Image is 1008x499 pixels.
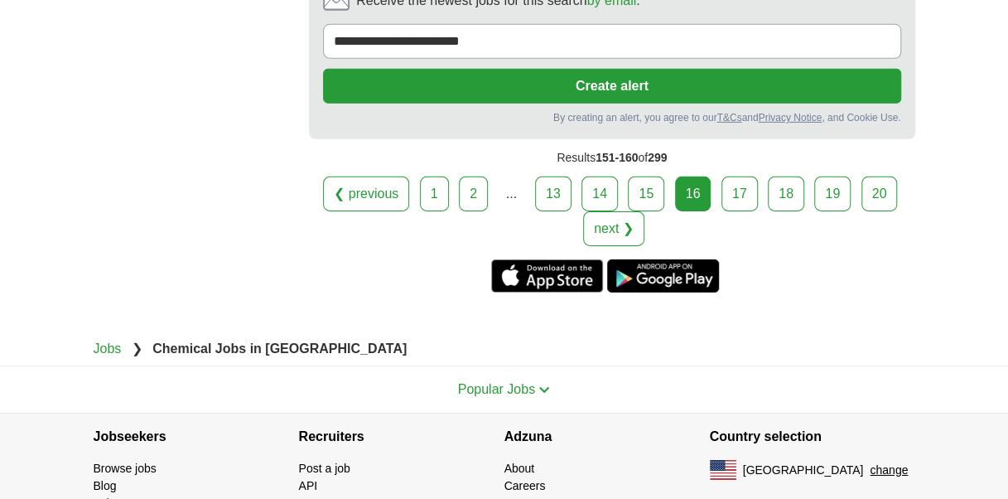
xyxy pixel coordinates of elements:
a: Get the Android app [607,259,719,293]
a: 17 [721,177,758,211]
a: 14 [581,177,618,211]
a: API [299,479,318,492]
a: Get the iPhone app [491,259,603,293]
a: 1 [420,177,449,211]
span: Popular Jobs [458,382,535,396]
a: About [504,462,535,475]
a: Careers [504,479,546,492]
img: US flag [710,460,736,480]
a: 15 [628,177,664,211]
a: 19 [814,177,851,211]
strong: Chemical Jobs in [GEOGRAPHIC_DATA] [152,342,407,356]
a: Jobs [94,342,122,356]
div: By creating an alert, you agree to our and , and Cookie Use. [323,110,900,125]
a: next ❯ [583,211,644,246]
span: 299 [648,151,667,164]
div: Results of [309,139,914,177]
a: Post a job [299,462,350,475]
a: ❮ previous [323,177,409,211]
a: 13 [535,177,572,211]
button: change [870,462,908,479]
div: ... [494,177,528,211]
span: ❯ [132,342,142,356]
span: 151-160 [596,151,638,164]
a: Privacy Notice [758,112,822,124]
button: Create alert [323,69,900,104]
a: 2 [459,177,488,211]
img: toggle icon [538,386,550,394]
a: 18 [768,177,804,211]
a: Blog [94,479,117,492]
span: [GEOGRAPHIC_DATA] [743,462,864,479]
h4: Country selection [710,414,915,460]
a: Browse jobs [94,462,157,475]
a: T&Cs [716,112,741,124]
div: 16 [675,177,711,211]
a: 20 [861,177,898,211]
